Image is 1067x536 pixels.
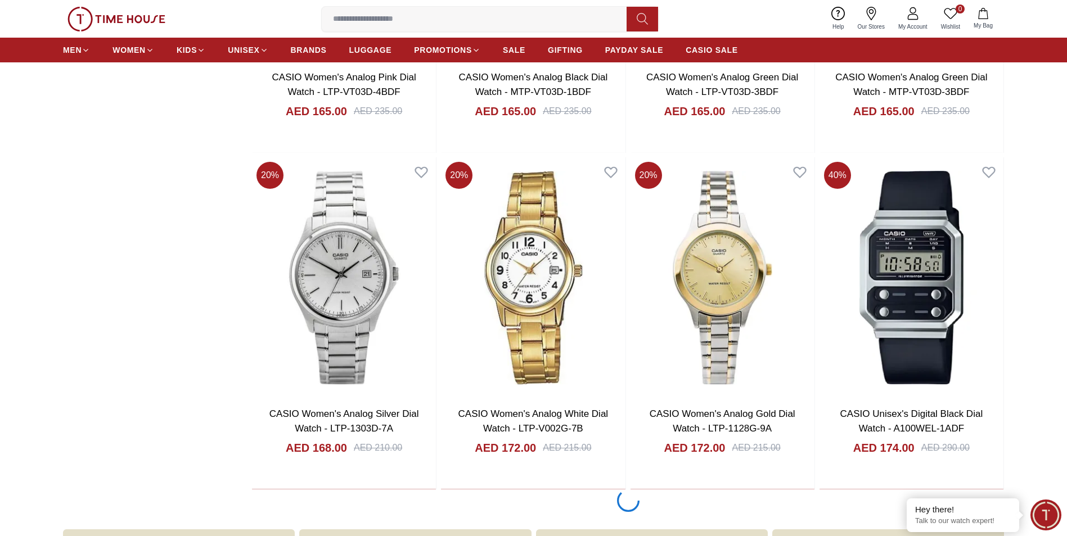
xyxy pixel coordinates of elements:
div: AED 215.00 [543,441,591,455]
a: CASIO Women's Analog Green Dial Watch - MTP-VT03D-3BDF [835,72,987,97]
span: CASIO SALE [686,44,738,56]
h4: AED 172.00 [664,440,726,456]
h4: AED 174.00 [853,440,915,456]
span: KIDS [177,44,197,56]
a: WOMEN [112,40,154,60]
span: Our Stores [853,22,889,31]
span: SALE [503,44,525,56]
div: AED 215.00 [732,441,780,455]
span: 20 % [635,162,662,189]
span: 20 % [445,162,472,189]
p: Talk to our watch expert! [915,516,1011,526]
div: AED 210.00 [354,441,402,455]
a: UNISEX [228,40,268,60]
span: UNISEX [228,44,259,56]
a: CASIO Women's Analog Pink Dial Watch - LTP-VT03D-4BDF [272,72,416,97]
h4: AED 165.00 [853,103,915,119]
h4: AED 165.00 [286,103,347,119]
h4: AED 168.00 [286,440,347,456]
a: BRANDS [291,40,327,60]
a: CASIO Women's Analog Green Dial Watch - LTP-VT03D-3BDF [646,72,798,97]
a: CASIO Women's Analog White Dial Watch - LTP-V002G-7B [458,408,609,434]
h4: AED 165.00 [664,103,726,119]
span: 0 [956,4,965,13]
div: AED 235.00 [354,105,402,118]
span: WOMEN [112,44,146,56]
a: Help [826,4,851,33]
a: CASIO Women's Analog Silver Dial Watch - LTP-1303D-7A [269,408,419,434]
span: 20 % [256,162,283,189]
h4: AED 172.00 [475,440,536,456]
span: PAYDAY SALE [605,44,663,56]
a: CASIO SALE [686,40,738,60]
a: KIDS [177,40,205,60]
button: My Bag [967,6,1000,32]
span: PROMOTIONS [414,44,472,56]
a: Our Stores [851,4,892,33]
img: CASIO Women's Analog Silver Dial Watch - LTP-1303D-7A [252,157,436,398]
span: GIFTING [548,44,583,56]
span: LUGGAGE [349,44,392,56]
a: LUGGAGE [349,40,392,60]
div: AED 235.00 [543,105,591,118]
a: CASIO Women's Analog Black Dial Watch - MTP-VT03D-1BDF [459,72,608,97]
span: MEN [63,44,82,56]
div: AED 235.00 [921,105,970,118]
span: BRANDS [291,44,327,56]
h4: AED 165.00 [475,103,536,119]
a: SALE [503,40,525,60]
div: AED 290.00 [921,441,970,455]
a: PAYDAY SALE [605,40,663,60]
a: PROMOTIONS [414,40,480,60]
a: MEN [63,40,90,60]
span: Help [828,22,849,31]
img: CASIO Women's Analog Gold Dial Watch - LTP-1128G-9A [631,157,814,398]
img: CASIO Women's Analog White Dial Watch - LTP-V002G-7B [441,157,625,398]
span: Wishlist [937,22,965,31]
a: CASIO Women's Analog Gold Dial Watch - LTP-1128G-9A [650,408,795,434]
img: CASIO Unisex's Digital Black Dial Watch - A100WEL-1ADF [820,157,1003,398]
div: Hey there! [915,504,1011,515]
div: Chat Widget [1030,499,1061,530]
img: ... [67,7,165,31]
a: GIFTING [548,40,583,60]
span: 40 % [824,162,851,189]
a: 0Wishlist [934,4,967,33]
div: AED 235.00 [732,105,780,118]
span: My Account [894,22,932,31]
span: My Bag [969,21,997,30]
a: CASIO Unisex's Digital Black Dial Watch - A100WEL-1ADF [840,408,983,434]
